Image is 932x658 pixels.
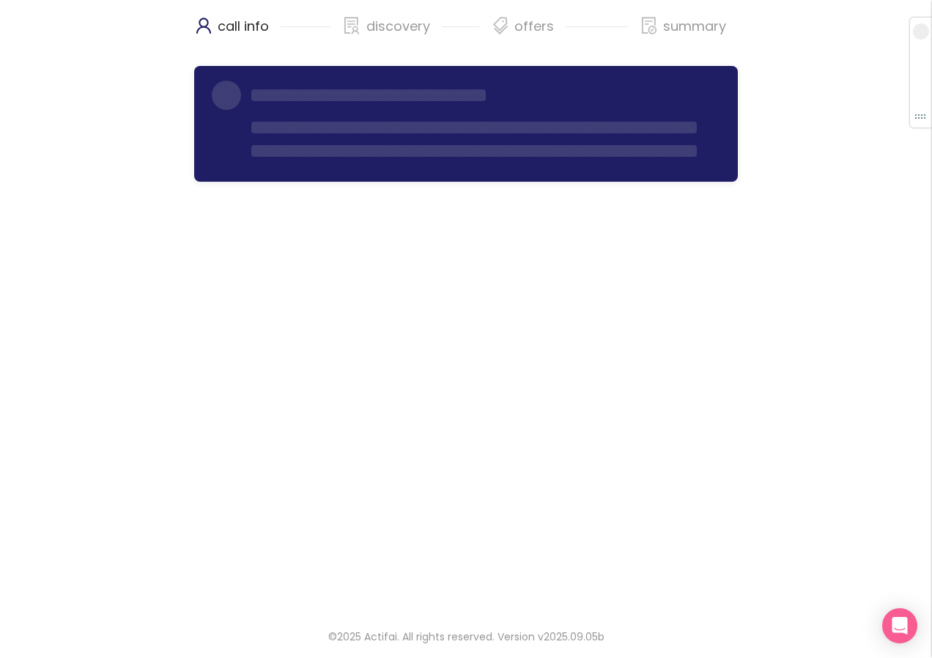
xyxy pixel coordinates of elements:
span: file-done [640,17,658,34]
span: user [195,17,212,34]
div: summary [640,15,726,51]
p: offers [514,15,554,38]
p: discovery [366,15,430,38]
div: offers [491,15,628,51]
span: tags [492,17,509,34]
p: summary [663,15,726,38]
div: call info [194,15,331,51]
span: solution [343,17,360,34]
div: Open Intercom Messenger [882,608,917,643]
div: discovery [343,15,480,51]
p: call info [218,15,269,38]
